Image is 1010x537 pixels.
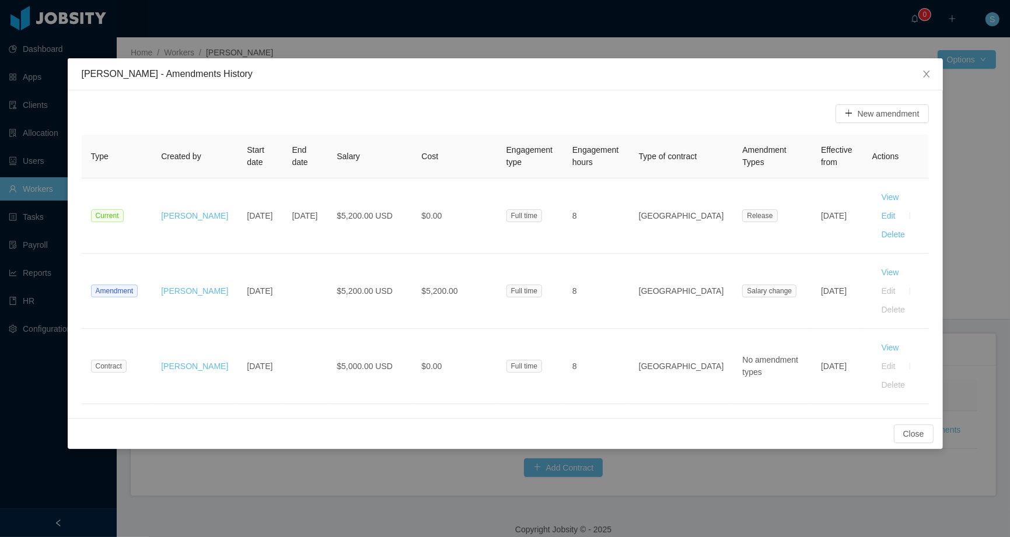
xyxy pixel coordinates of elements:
i: icon: close [922,69,931,79]
span: Full time [506,209,542,222]
button: Close [910,58,943,91]
span: 8 [572,286,577,296]
span: Full time [506,285,542,297]
div: [PERSON_NAME] - Amendments History [82,68,929,80]
span: Full time [506,360,542,373]
button: Close [894,424,934,443]
td: [GEOGRAPHIC_DATA] [630,329,733,404]
button: Edit [872,357,905,375]
span: End date [292,145,307,167]
span: 8 [572,211,577,220]
td: [DATE] [282,178,327,254]
td: [DATE] [237,329,282,404]
span: Effective from [821,145,852,167]
button: Edit [872,206,905,225]
td: [GEOGRAPHIC_DATA] [630,254,733,329]
span: $5,200.00 USD [337,286,393,296]
span: $5,200.00 USD [337,211,393,220]
span: Salary change [742,285,796,297]
span: $0.00 [421,211,442,220]
td: [DATE] [812,254,862,329]
span: Amendment [91,285,138,297]
span: Actions [872,152,899,161]
span: Created by [161,152,201,161]
button: View [872,338,908,357]
span: No amendment types [742,355,798,377]
a: [PERSON_NAME] [161,286,228,296]
a: [PERSON_NAME] [161,211,228,220]
td: [GEOGRAPHIC_DATA] [630,178,733,254]
span: $0.00 [421,361,442,371]
span: Release [742,209,777,222]
button: View [872,263,908,282]
td: [DATE] [812,178,862,254]
span: $5,200.00 [421,286,457,296]
td: [DATE] [237,254,282,329]
span: Type [91,152,109,161]
a: [PERSON_NAME] [161,361,228,371]
span: Engagement hours [572,145,618,167]
button: Delete [872,225,914,244]
span: Current [91,209,124,222]
button: Edit [872,282,905,300]
span: Amendment Types [742,145,786,167]
span: Engagement type [506,145,553,167]
span: Start date [247,145,264,167]
td: [DATE] [237,178,282,254]
span: Type of contract [639,152,697,161]
span: 8 [572,361,577,371]
button: icon: plusNew amendment [836,104,929,123]
span: $5,000.00 USD [337,361,393,371]
span: Contract [91,360,127,373]
td: [DATE] [812,329,862,404]
button: View [872,188,908,206]
span: Cost [421,152,438,161]
span: Salary [337,152,360,161]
